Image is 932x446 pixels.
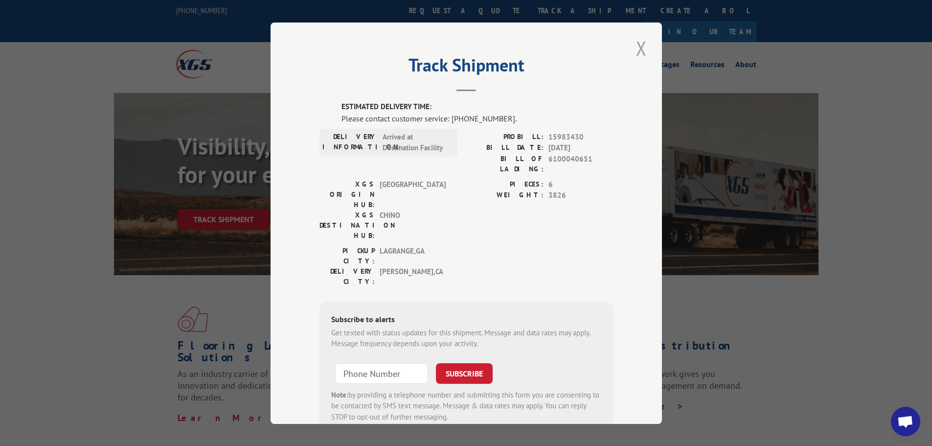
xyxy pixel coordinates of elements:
label: XGS DESTINATION HUB: [319,210,375,240]
span: [PERSON_NAME] , CA [380,266,446,286]
label: DELIVERY CITY: [319,266,375,286]
label: DELIVERY INFORMATION: [322,131,378,153]
strong: Note: [331,390,348,399]
h2: Track Shipment [319,58,613,77]
a: Open chat [891,407,920,436]
label: ESTIMATED DELIVERY TIME: [341,101,613,113]
span: 15983430 [548,131,613,142]
button: Close modal [633,35,650,62]
span: 6100040651 [548,153,613,174]
label: BILL OF LADING: [466,153,544,174]
span: LAGRANGE , GA [380,245,446,266]
label: BILL DATE: [466,142,544,154]
div: Subscribe to alerts [331,313,601,327]
div: by providing a telephone number and submitting this form you are consenting to be contacted by SM... [331,389,601,423]
label: PICKUP CITY: [319,245,375,266]
span: CHINO [380,210,446,240]
span: [DATE] [548,142,613,154]
span: Arrived at Destination Facility [383,131,449,153]
span: [GEOGRAPHIC_DATA] [380,179,446,210]
label: WEIGHT: [466,190,544,201]
label: XGS ORIGIN HUB: [319,179,375,210]
input: Phone Number [335,363,428,383]
span: 3826 [548,190,613,201]
span: 6 [548,179,613,190]
div: Please contact customer service: [PHONE_NUMBER]. [341,112,613,124]
div: Get texted with status updates for this shipment. Message and data rates may apply. Message frequ... [331,327,601,349]
label: PROBILL: [466,131,544,142]
label: PIECES: [466,179,544,190]
button: SUBSCRIBE [436,363,493,383]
